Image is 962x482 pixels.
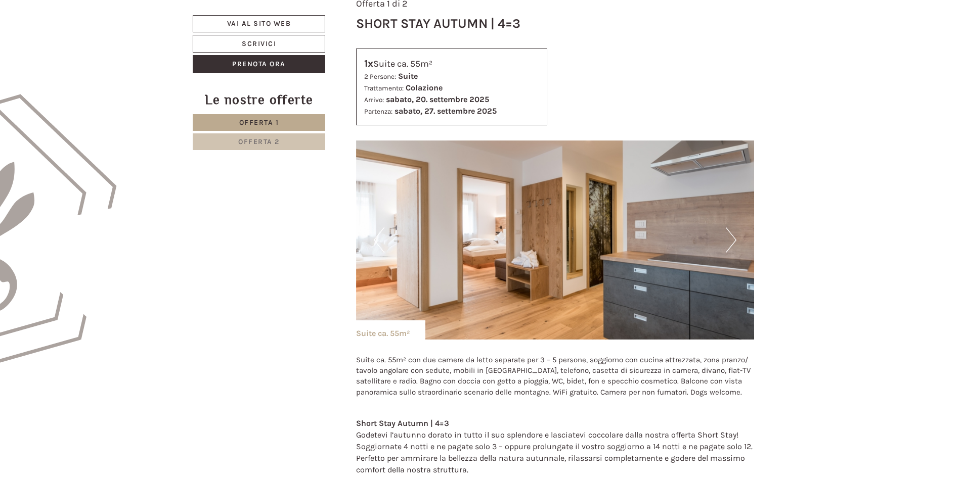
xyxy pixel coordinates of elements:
div: Buon giorno, come possiamo aiutarla? [8,27,164,58]
div: Short Stay Autumn | 4=3 [356,14,520,33]
div: Suite ca. 55m² [364,57,540,71]
small: Arrivo: [364,96,384,104]
b: Suite [398,71,418,81]
div: Le nostre offerte [193,90,325,109]
b: sabato, 27. settembre 2025 [395,106,497,116]
span: Offerta 2 [238,137,280,146]
div: Hotel B&B Feldmessner [15,29,159,37]
button: Previous [374,227,384,253]
b: sabato, 20. settembre 2025 [386,94,489,104]
a: Vai al sito web [193,15,325,32]
button: Invia [345,266,398,284]
a: Scrivici [193,35,325,53]
a: Prenota ora [193,55,325,73]
small: Trattamento: [364,84,404,92]
small: Partenza: [364,108,392,115]
b: Colazione [406,83,443,92]
div: Godetevi l’autunno dorato in tutto il suo splendore e lasciatevi coccolare dalla nostra offerta S... [356,429,755,475]
small: 2 Persone: [364,73,396,80]
div: giovedì [179,8,220,25]
b: 1x [364,58,373,69]
small: 21:40 [15,49,159,56]
div: Suite ca. 55m² [356,320,425,340]
span: Offerta 1 [239,118,279,127]
button: Next [726,227,736,253]
div: Short Stay Autumn | 4=3 [356,418,755,429]
p: Suite ca. 55m² con due camere da letto separate per 3 – 5 persone, soggiorno con cucina attrezzat... [356,355,755,398]
img: image [356,140,755,340]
